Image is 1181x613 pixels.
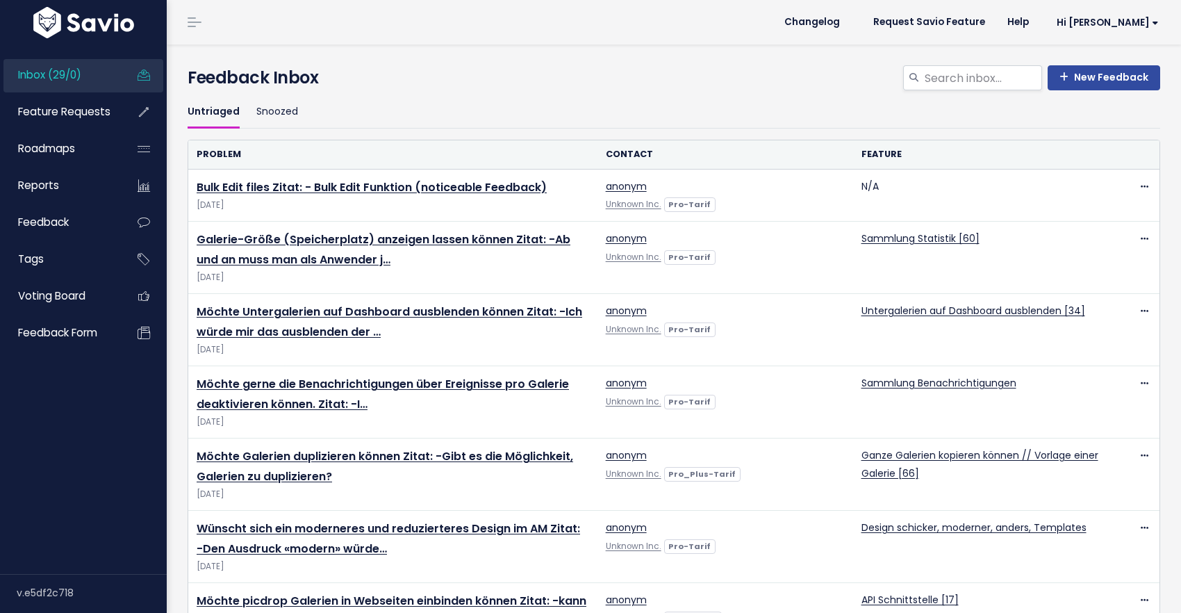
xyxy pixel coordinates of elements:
[188,140,597,169] th: Problem
[1057,17,1159,28] span: Hi [PERSON_NAME]
[668,199,711,210] strong: Pro-Tarif
[197,448,573,484] a: Möchte Galerien duplizieren können Zitat: -Gibt es die Möglichkeit, Galerien zu duplizieren?
[664,322,716,336] a: Pro-Tarif
[197,376,569,412] a: Möchte gerne die Benachrichtigungen über Ereignisse pro Galerie deaktivieren können. Zitat: -I…
[606,199,661,210] a: Unknown Inc.
[17,575,167,611] div: v.e5df2c718
[861,521,1087,534] a: Design schicker, moderner, anders, Templates
[188,65,1160,90] h4: Feedback Inbox
[606,376,647,390] a: anonym
[18,215,69,229] span: Feedback
[668,396,711,407] strong: Pro-Tarif
[861,231,980,245] a: Sammlung Statistik [60]
[1040,12,1170,33] a: Hi [PERSON_NAME]
[664,539,716,553] a: Pro-Tarif
[664,394,716,408] a: Pro-Tarif
[668,541,711,552] strong: Pro-Tarif
[188,96,1160,129] ul: Filter feature requests
[606,521,647,534] a: anonym
[606,468,661,480] a: Unknown Inc.
[668,252,711,263] strong: Pro-Tarif
[862,12,996,33] a: Request Savio Feature
[197,270,589,285] span: [DATE]
[606,252,661,263] a: Unknown Inc.
[861,376,1016,390] a: Sammlung Benachrichtigungen
[3,170,115,202] a: Reports
[3,59,115,91] a: Inbox (29/0)
[197,521,580,557] a: Wünscht sich ein moderneres und reduzierteres Design im AM Zitat: -Den Ausdruck «modern» würde…
[18,141,75,156] span: Roadmaps
[3,96,115,128] a: Feature Requests
[18,288,85,303] span: Voting Board
[18,252,44,266] span: Tags
[606,593,647,607] a: anonym
[606,396,661,407] a: Unknown Inc.
[197,231,570,268] a: Galerie-Größe (Speicherplatz) anzeigen lassen können Zitat: -Ab und an muss man als Anwender j…
[597,140,853,169] th: Contact
[606,448,647,462] a: anonym
[18,325,97,340] span: Feedback form
[923,65,1042,90] input: Search inbox...
[197,304,582,340] a: Möchte Untergalerien auf Dashboard ausblenden können Zitat: -Ich würde mir das ausblenden der …
[606,304,647,318] a: anonym
[784,17,840,27] span: Changelog
[664,197,716,211] a: Pro-Tarif
[197,198,589,213] span: [DATE]
[197,415,589,430] span: [DATE]
[18,178,59,193] span: Reports
[853,140,1109,169] th: Feature
[30,7,138,38] img: logo-white.9d6f32f41409.svg
[861,304,1085,318] a: Untergalerien auf Dashboard ausblenden [34]
[606,231,647,245] a: anonym
[668,468,736,480] strong: Pro_Plus-Tarif
[606,179,647,193] a: anonym
[188,96,240,129] a: Untriaged
[3,133,115,165] a: Roadmaps
[664,250,716,263] a: Pro-Tarif
[664,466,741,480] a: Pro_Plus-Tarif
[606,324,661,335] a: Unknown Inc.
[853,170,1109,222] td: N/A
[197,343,589,357] span: [DATE]
[3,206,115,238] a: Feedback
[1048,65,1160,90] a: New Feedback
[861,593,959,607] a: API Schnittstelle [17]
[861,448,1098,480] a: Ganze Galerien kopieren können // Vorlage einer Galerie [66]
[197,179,547,195] a: Bulk Edit files Zitat: - Bulk Edit Funktion (noticeable Feedback)
[3,280,115,312] a: Voting Board
[3,317,115,349] a: Feedback form
[197,487,589,502] span: [DATE]
[197,559,589,574] span: [DATE]
[606,541,661,552] a: Unknown Inc.
[18,67,81,82] span: Inbox (29/0)
[256,96,298,129] a: Snoozed
[18,104,110,119] span: Feature Requests
[3,243,115,275] a: Tags
[996,12,1040,33] a: Help
[668,324,711,335] strong: Pro-Tarif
